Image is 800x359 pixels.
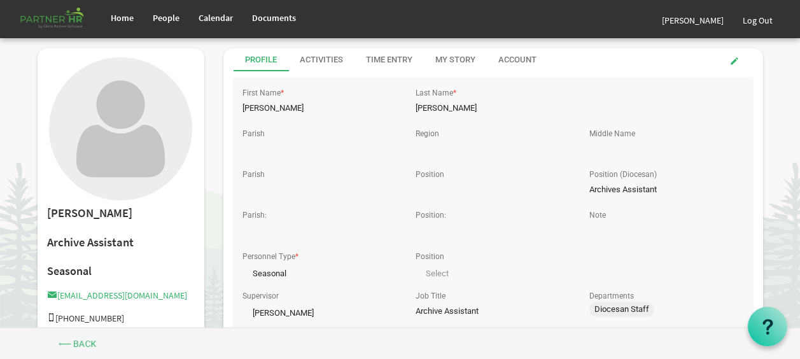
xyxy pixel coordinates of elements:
label: Region [416,130,439,138]
label: Position [416,253,444,261]
div: Profile [245,54,277,66]
label: Position (Diocesan) [589,171,657,179]
label: Position: [416,211,446,220]
span: Diocesan Staff [589,302,654,317]
label: Job Title [416,292,446,300]
label: Note [589,211,606,220]
h4: Seasonal [47,265,195,278]
img: User with no profile picture [49,57,192,201]
label: Personnel Type [242,253,295,261]
h2: [PERSON_NAME] [47,207,195,220]
label: Parish [242,130,265,138]
div: My Story [435,54,475,66]
span: Diocesan Staff [594,304,652,314]
label: Parish [242,171,265,179]
div: Activities [300,54,343,66]
a: Log Out [733,3,782,38]
label: Position [416,171,444,179]
a: [EMAIL_ADDRESS][DOMAIN_NAME] [47,290,187,301]
label: Supervisor [242,292,279,300]
label: Departments [589,292,634,300]
span: Home [111,12,134,24]
span: Calendar [199,12,233,24]
h2: Archive Assistant [47,236,195,250]
label: Last Name [416,89,453,97]
label: Parish: [242,211,267,220]
a: [PERSON_NAME] [652,3,733,38]
div: tab-header [234,48,773,71]
div: Account [498,54,537,66]
h5: [PHONE_NUMBER] [47,313,195,323]
label: Middle Name [589,130,635,138]
label: First Name [242,89,281,97]
span: People [153,12,179,24]
div: Time Entry [366,54,412,66]
span: Documents [252,12,296,24]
